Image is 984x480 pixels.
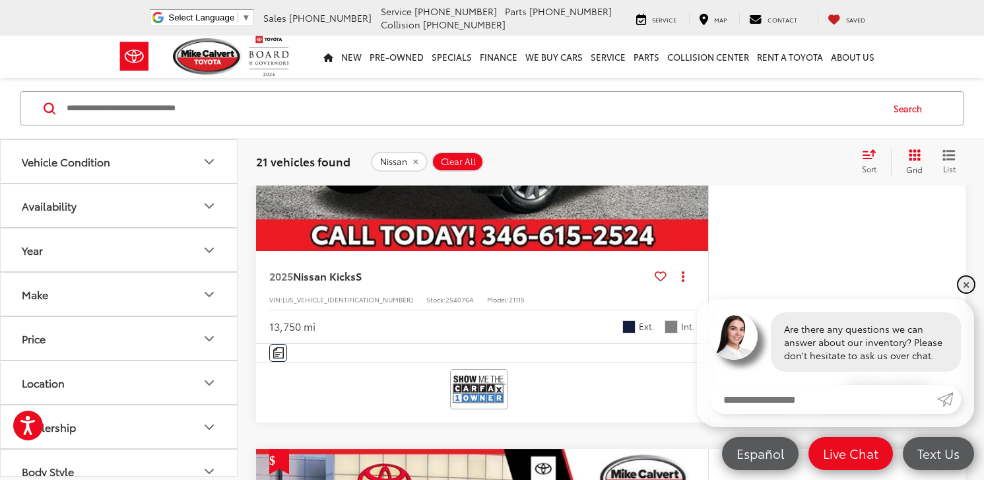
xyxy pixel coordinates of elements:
button: DealershipDealership [1,405,238,448]
span: [PHONE_NUMBER] [414,5,497,18]
span: 2025 [269,268,293,283]
input: Enter your message [710,385,937,414]
img: CarFax One Owner [453,372,506,407]
button: Grid View [891,149,933,175]
span: Parts [505,5,527,18]
span: Get Price Drop Alert [269,449,289,474]
button: AvailabilityAvailability [1,184,238,227]
div: Are there any questions we can answer about our inventory? Please don't hesitate to ask us over c... [771,312,961,372]
button: Search [881,92,941,125]
span: [PHONE_NUMBER] [423,18,506,31]
div: Price [22,332,46,345]
div: Make [201,287,217,302]
a: Parts [630,36,663,78]
button: PricePrice [1,317,238,360]
span: Sales [263,11,286,24]
span: Charcoal [665,320,678,333]
span: Select Language [168,13,234,22]
span: Español [730,445,791,462]
div: Dealership [22,421,76,433]
span: [PHONE_NUMBER] [289,11,372,24]
input: Search by Make, Model, or Keyword [65,92,881,124]
span: Ext. [639,320,655,333]
a: Select Language​ [168,13,250,22]
a: Pre-Owned [366,36,428,78]
span: Saved [846,15,865,24]
button: Vehicle ConditionVehicle Condition [1,140,238,183]
span: S [356,268,362,283]
button: Select sort value [855,149,891,175]
span: List [942,163,956,174]
div: Availability [22,199,77,212]
span: Clear All [441,156,476,167]
img: Toyota [110,35,159,78]
button: LocationLocation [1,361,238,404]
img: Mike Calvert Toyota [173,38,243,75]
a: About Us [827,36,878,78]
a: Text Us [903,437,974,470]
span: [PHONE_NUMBER] [529,5,612,18]
span: [US_VEHICLE_IDENTIFICATION_NUMBER] [282,294,413,304]
a: Collision Center [663,36,753,78]
div: 13,750 mi [269,319,315,334]
img: Comments [273,347,284,359]
a: Specials [428,36,476,78]
a: Service [626,12,686,25]
div: Body Style [22,465,74,477]
button: MakeMake [1,273,238,316]
div: Availability [201,198,217,214]
div: Body Style [201,463,217,479]
span: Collision [381,18,420,31]
div: Year [201,242,217,258]
div: Vehicle Condition [201,154,217,170]
span: Map [714,15,727,24]
a: Rent a Toyota [753,36,827,78]
span: Service [381,5,412,18]
span: Grid [906,164,923,175]
div: Dealership [201,419,217,435]
span: VIN: [269,294,282,304]
span: Model: [487,294,509,304]
span: dropdown dots [682,271,684,281]
span: Sort [862,163,876,174]
span: 254076A [445,294,474,304]
button: remove Nissan [371,152,428,172]
span: Live Chat [816,445,885,462]
div: Price [201,331,217,347]
a: Live Chat [808,437,893,470]
a: Finance [476,36,521,78]
button: YearYear [1,228,238,271]
span: Stock: [426,294,445,304]
button: Clear All [432,152,484,172]
a: WE BUY CARS [521,36,587,78]
button: List View [933,149,966,175]
span: Int. [681,320,695,333]
div: Make [22,288,48,300]
span: Deep Blue Pearl [622,320,636,333]
span: Nissan Kicks [293,268,356,283]
button: Actions [672,264,695,287]
div: Vehicle Condition [22,155,110,168]
span: 21 vehicles found [256,153,350,169]
span: Service [652,15,676,24]
a: Submit [937,385,961,414]
span: Nissan [380,156,407,167]
div: Year [22,244,43,256]
div: Location [201,375,217,391]
a: Español [722,437,799,470]
a: Map [689,12,737,25]
a: Service [587,36,630,78]
div: Location [22,376,65,389]
span: Contact [768,15,797,24]
span: ▼ [242,13,250,22]
img: Agent profile photo [710,312,758,360]
span: 21115 [509,294,525,304]
a: Home [319,36,337,78]
span: Text Us [911,445,966,462]
a: 2025Nissan KicksS [269,269,649,283]
a: My Saved Vehicles [818,12,875,25]
a: New [337,36,366,78]
button: Comments [269,344,287,362]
